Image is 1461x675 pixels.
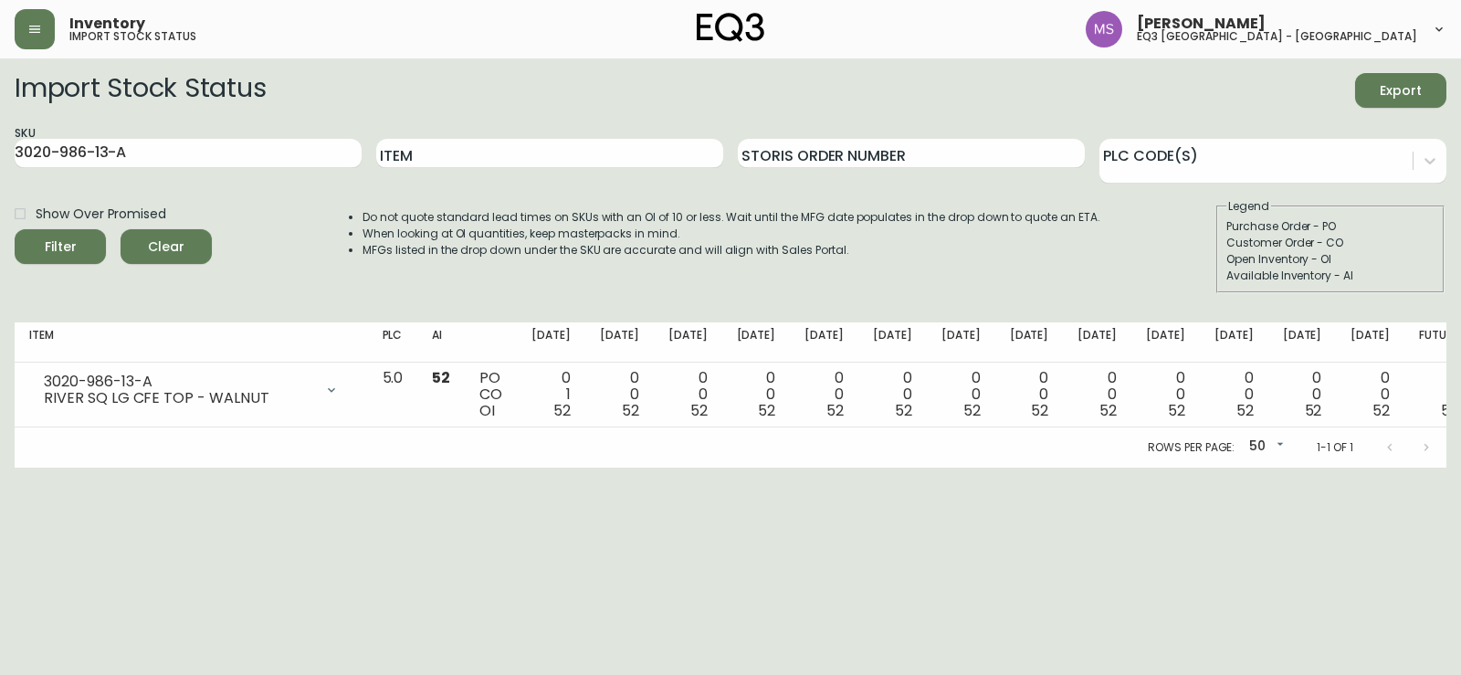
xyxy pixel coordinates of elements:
span: 52 [895,400,912,421]
th: [DATE] [585,322,654,363]
div: 0 0 [1419,370,1458,419]
span: Show Over Promised [36,205,166,224]
div: 0 0 [873,370,912,419]
h5: import stock status [69,31,196,42]
div: 0 0 [668,370,708,419]
th: [DATE] [1131,322,1200,363]
span: OI [479,400,495,421]
span: [PERSON_NAME] [1137,16,1266,31]
div: 50 [1242,432,1288,462]
th: [DATE] [790,322,858,363]
button: Export [1355,73,1446,108]
p: 1-1 of 1 [1317,439,1353,456]
div: Filter [45,236,77,258]
li: When looking at OI quantities, keep masterpacks in mind. [363,226,1100,242]
div: 0 0 [1283,370,1322,419]
div: 3020-986-13-ARIVER SQ LG CFE TOP - WALNUT [29,370,353,410]
span: 52 [826,400,844,421]
th: Item [15,322,368,363]
th: [DATE] [1063,322,1131,363]
div: PO CO [479,370,502,419]
li: MFGs listed in the drop down under the SKU are accurate and will align with Sales Portal. [363,242,1100,258]
div: 0 0 [941,370,981,419]
th: [DATE] [1268,322,1337,363]
th: [DATE] [517,322,585,363]
th: [DATE] [654,322,722,363]
span: Clear [135,236,197,258]
div: Available Inventory - AI [1226,268,1435,284]
span: Inventory [69,16,145,31]
legend: Legend [1226,198,1271,215]
th: [DATE] [722,322,791,363]
p: Rows per page: [1148,439,1235,456]
div: Customer Order - CO [1226,235,1435,251]
th: [DATE] [1200,322,1268,363]
img: logo [697,13,764,42]
div: 0 0 [1146,370,1185,419]
th: [DATE] [1336,322,1404,363]
button: Filter [15,229,106,264]
div: 0 0 [737,370,776,419]
span: 52 [690,400,708,421]
div: 0 1 [531,370,571,419]
span: 52 [1441,400,1458,421]
th: [DATE] [927,322,995,363]
span: 52 [963,400,981,421]
h5: eq3 [GEOGRAPHIC_DATA] - [GEOGRAPHIC_DATA] [1137,31,1417,42]
span: 52 [1099,400,1117,421]
th: [DATE] [995,322,1064,363]
span: 52 [432,367,450,388]
div: 0 0 [1214,370,1254,419]
div: Purchase Order - PO [1226,218,1435,235]
div: 0 0 [1010,370,1049,419]
span: 52 [758,400,775,421]
div: RIVER SQ LG CFE TOP - WALNUT [44,390,313,406]
th: AI [417,322,465,363]
td: 5.0 [368,363,418,427]
h2: Import Stock Status [15,73,266,108]
span: 52 [1305,400,1322,421]
span: 52 [1031,400,1048,421]
span: 52 [553,400,571,421]
th: [DATE] [858,322,927,363]
div: 0 0 [804,370,844,419]
th: PLC [368,322,418,363]
span: Export [1370,79,1432,102]
div: Open Inventory - OI [1226,251,1435,268]
div: 0 0 [1077,370,1117,419]
div: 0 0 [1351,370,1390,419]
button: Clear [121,229,212,264]
div: 3020-986-13-A [44,374,313,390]
li: Do not quote standard lead times on SKUs with an OI of 10 or less. Wait until the MFG date popula... [363,209,1100,226]
img: 1b6e43211f6f3cc0b0729c9049b8e7af [1086,11,1122,47]
div: 0 0 [600,370,639,419]
span: 52 [622,400,639,421]
span: 52 [1168,400,1185,421]
span: 52 [1372,400,1390,421]
span: 52 [1236,400,1254,421]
